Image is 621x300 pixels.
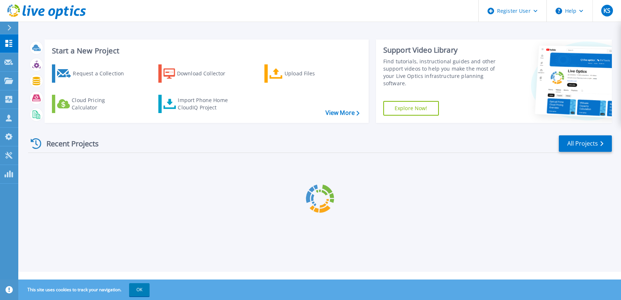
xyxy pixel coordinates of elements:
[559,135,612,152] a: All Projects
[383,101,439,116] a: Explore Now!
[264,64,346,83] a: Upload Files
[52,47,359,55] h3: Start a New Project
[158,64,240,83] a: Download Collector
[285,66,343,81] div: Upload Files
[52,95,133,113] a: Cloud Pricing Calculator
[603,8,610,14] span: KS
[178,97,235,111] div: Import Phone Home CloudIQ Project
[20,283,150,296] span: This site uses cookies to track your navigation.
[52,64,133,83] a: Request a Collection
[325,109,360,116] a: View More
[28,135,109,153] div: Recent Projects
[73,66,131,81] div: Request a Collection
[72,97,130,111] div: Cloud Pricing Calculator
[177,66,236,81] div: Download Collector
[129,283,150,296] button: OK
[383,45,503,55] div: Support Video Library
[383,58,503,87] div: Find tutorials, instructional guides and other support videos to help you make the most of your L...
